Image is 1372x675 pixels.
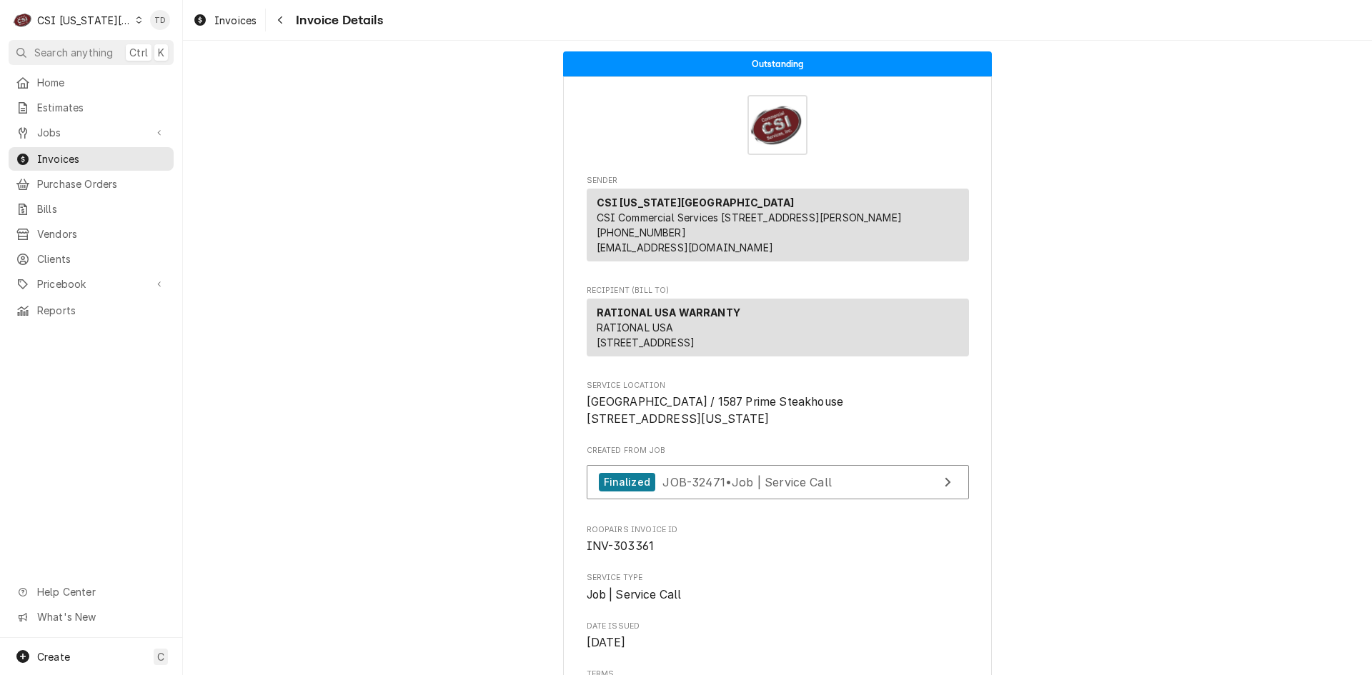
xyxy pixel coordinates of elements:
[129,45,148,60] span: Ctrl
[587,539,655,553] span: INV-303361
[597,196,795,209] strong: CSI [US_STATE][GEOGRAPHIC_DATA]
[13,10,33,30] div: C
[597,321,695,349] span: RATIONAL USA [STREET_ADDRESS]
[587,588,682,601] span: Job | Service Call
[9,40,174,65] button: Search anythingCtrlK
[292,11,382,30] span: Invoice Details
[587,465,969,500] a: View Job
[587,189,969,267] div: Sender
[37,125,145,140] span: Jobs
[662,474,832,489] span: JOB-32471 • Job | Service Call
[587,621,969,632] span: Date Issued
[269,9,292,31] button: Navigate back
[9,96,174,119] a: Estimates
[9,605,174,629] a: Go to What's New
[587,445,969,456] span: Created From Job
[597,211,902,224] span: CSI Commercial Services [STREET_ADDRESS][PERSON_NAME]
[9,247,174,271] a: Clients
[563,51,992,76] div: Status
[587,524,969,536] span: Roopairs Invoice ID
[587,572,969,603] div: Service Type
[37,176,166,191] span: Purchase Orders
[587,380,969,391] span: Service Location
[37,226,166,241] span: Vendors
[37,13,131,28] div: CSI [US_STATE][GEOGRAPHIC_DATA]
[9,197,174,221] a: Bills
[9,121,174,144] a: Go to Jobs
[158,45,164,60] span: K
[157,649,164,664] span: C
[587,621,969,651] div: Date Issued
[13,10,33,30] div: CSI Kansas City's Avatar
[587,636,626,649] span: [DATE]
[37,75,166,90] span: Home
[587,299,969,362] div: Recipient (Bill To)
[587,175,969,186] span: Sender
[9,272,174,296] a: Go to Pricebook
[587,586,969,604] span: Service Type
[9,580,174,604] a: Go to Help Center
[587,189,969,261] div: Sender
[150,10,170,30] div: Tim Devereux's Avatar
[37,651,70,663] span: Create
[34,45,113,60] span: Search anything
[597,241,773,254] a: [EMAIL_ADDRESS][DOMAIN_NAME]
[752,59,804,69] span: Outstanding
[599,473,655,492] div: Finalized
[37,584,165,599] span: Help Center
[37,251,166,266] span: Clients
[587,285,969,363] div: Invoice Recipient
[37,151,166,166] span: Invoices
[37,201,166,216] span: Bills
[150,10,170,30] div: TD
[587,445,969,506] div: Created From Job
[587,285,969,296] span: Recipient (Bill To)
[9,71,174,94] a: Home
[597,306,740,319] strong: RATIONAL USA WARRANTY
[587,524,969,555] div: Roopairs Invoice ID
[597,226,686,239] a: [PHONE_NUMBER]
[747,95,807,155] img: Logo
[9,172,174,196] a: Purchase Orders
[587,299,969,356] div: Recipient (Bill To)
[587,175,969,268] div: Invoice Sender
[9,299,174,322] a: Reports
[587,634,969,651] span: Date Issued
[37,100,166,115] span: Estimates
[587,380,969,428] div: Service Location
[9,222,174,246] a: Vendors
[587,572,969,584] span: Service Type
[587,395,844,426] span: [GEOGRAPHIC_DATA] / 1587 Prime Steakhouse [STREET_ADDRESS][US_STATE]
[587,394,969,427] span: Service Location
[37,276,145,291] span: Pricebook
[9,147,174,171] a: Invoices
[214,13,257,28] span: Invoices
[187,9,262,32] a: Invoices
[37,303,166,318] span: Reports
[37,609,165,624] span: What's New
[587,538,969,555] span: Roopairs Invoice ID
